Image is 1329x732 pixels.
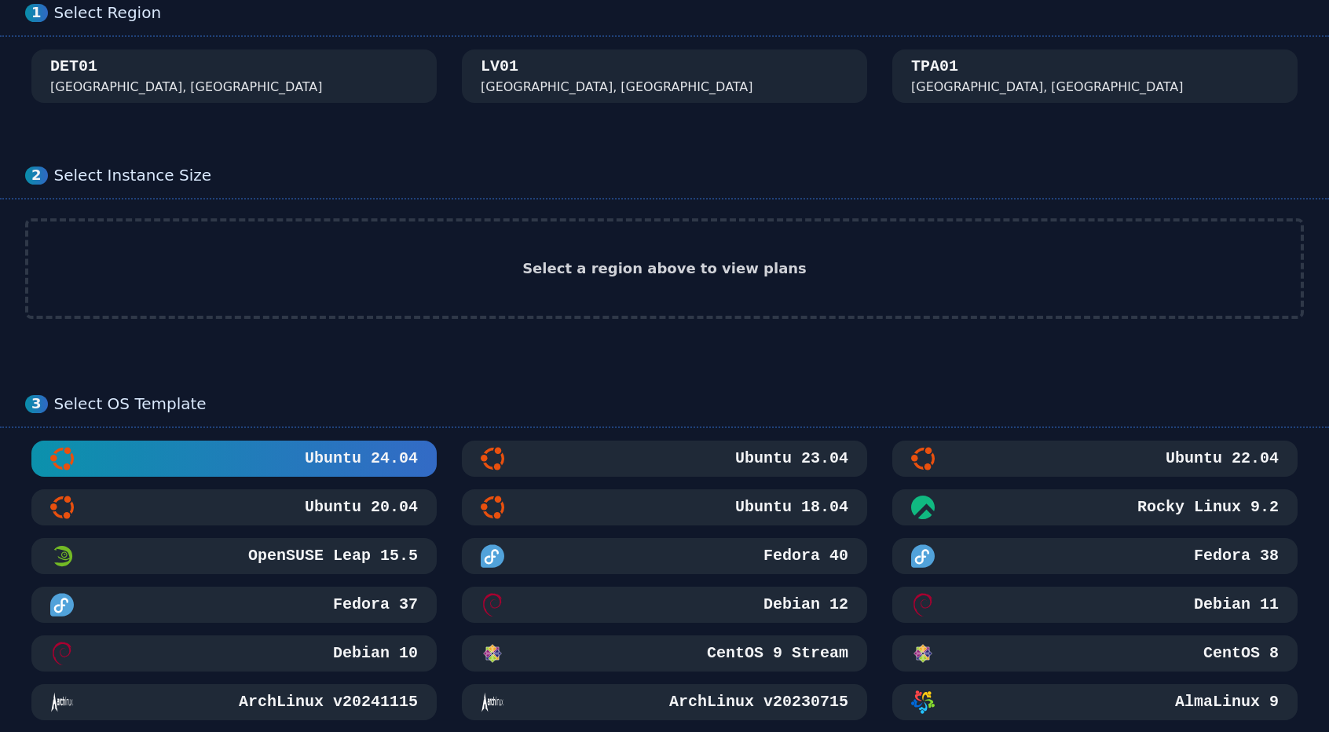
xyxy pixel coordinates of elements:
[50,496,74,519] img: Ubuntu 20.04
[462,49,867,103] button: LV01 [GEOGRAPHIC_DATA], [GEOGRAPHIC_DATA]
[31,538,437,574] button: OpenSUSE Leap 15.5 MinimalOpenSUSE Leap 15.5
[54,166,1304,185] div: Select Instance Size
[522,258,807,280] h2: Select a region above to view plans
[911,642,935,665] img: CentOS 8
[481,447,504,470] img: Ubuntu 23.04
[245,545,418,567] h3: OpenSUSE Leap 15.5
[462,635,867,672] button: CentOS 9 StreamCentOS 9 Stream
[911,593,935,617] img: Debian 11
[31,635,437,672] button: Debian 10Debian 10
[732,496,848,518] h3: Ubuntu 18.04
[892,587,1298,623] button: Debian 11Debian 11
[462,587,867,623] button: Debian 12Debian 12
[50,56,97,78] div: DET01
[760,594,848,616] h3: Debian 12
[760,545,848,567] h3: Fedora 40
[892,684,1298,720] button: AlmaLinux 9AlmaLinux 9
[1191,545,1279,567] h3: Fedora 38
[54,394,1304,414] div: Select OS Template
[911,690,935,714] img: AlmaLinux 9
[462,489,867,525] button: Ubuntu 18.04Ubuntu 18.04
[50,544,74,568] img: OpenSUSE Leap 15.5 Minimal
[481,78,753,97] div: [GEOGRAPHIC_DATA], [GEOGRAPHIC_DATA]
[1191,594,1279,616] h3: Debian 11
[1172,691,1279,713] h3: AlmaLinux 9
[50,642,74,665] img: Debian 10
[911,447,935,470] img: Ubuntu 22.04
[481,56,518,78] div: LV01
[31,489,437,525] button: Ubuntu 20.04Ubuntu 20.04
[330,642,418,664] h3: Debian 10
[50,690,74,714] img: ArchLinux v20241115
[911,544,935,568] img: Fedora 38
[54,3,1304,23] div: Select Region
[302,448,418,470] h3: Ubuntu 24.04
[892,635,1298,672] button: CentOS 8CentOS 8
[31,684,437,720] button: ArchLinux v20241115ArchLinux v20241115
[462,538,867,574] button: Fedora 40Fedora 40
[911,496,935,519] img: Rocky Linux 9.2
[25,395,48,413] div: 3
[481,690,504,714] img: ArchLinux v20230715
[1162,448,1279,470] h3: Ubuntu 22.04
[462,684,867,720] button: ArchLinux v20230715ArchLinux v20230715
[31,441,437,477] button: Ubuntu 24.04Ubuntu 24.04
[25,4,48,22] div: 1
[462,441,867,477] button: Ubuntu 23.04Ubuntu 23.04
[892,49,1298,103] button: TPA01 [GEOGRAPHIC_DATA], [GEOGRAPHIC_DATA]
[892,538,1298,574] button: Fedora 38Fedora 38
[50,447,74,470] img: Ubuntu 24.04
[704,642,848,664] h3: CentOS 9 Stream
[25,167,48,185] div: 2
[481,593,504,617] img: Debian 12
[302,496,418,518] h3: Ubuntu 20.04
[911,56,958,78] div: TPA01
[1200,642,1279,664] h3: CentOS 8
[1134,496,1279,518] h3: Rocky Linux 9.2
[50,593,74,617] img: Fedora 37
[330,594,418,616] h3: Fedora 37
[892,489,1298,525] button: Rocky Linux 9.2Rocky Linux 9.2
[481,642,504,665] img: CentOS 9 Stream
[31,587,437,623] button: Fedora 37Fedora 37
[732,448,848,470] h3: Ubuntu 23.04
[666,691,848,713] h3: ArchLinux v20230715
[236,691,418,713] h3: ArchLinux v20241115
[481,496,504,519] img: Ubuntu 18.04
[911,78,1184,97] div: [GEOGRAPHIC_DATA], [GEOGRAPHIC_DATA]
[892,441,1298,477] button: Ubuntu 22.04Ubuntu 22.04
[31,49,437,103] button: DET01 [GEOGRAPHIC_DATA], [GEOGRAPHIC_DATA]
[50,78,323,97] div: [GEOGRAPHIC_DATA], [GEOGRAPHIC_DATA]
[481,544,504,568] img: Fedora 40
